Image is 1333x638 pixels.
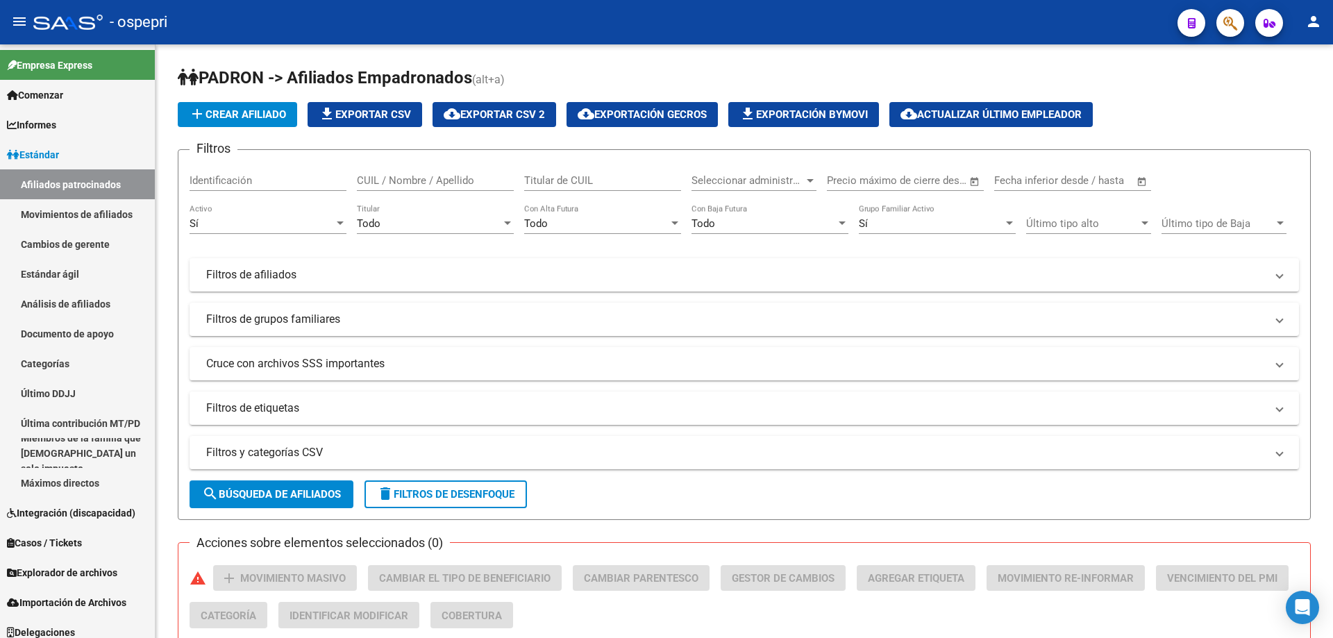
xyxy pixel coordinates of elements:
font: Todo [357,217,380,230]
font: Filtros de grupos familiares [206,312,340,326]
font: Acciones sobre elementos seleccionados (0) [196,535,443,550]
font: Actualizar último empleador [917,108,1082,121]
mat-icon: delete [377,485,394,502]
font: Filtros de afiliados [206,268,296,281]
font: Categorías [21,358,69,369]
font: Cambiar parentesco [584,572,698,585]
font: Filtros de desenfoque [394,488,514,501]
mat-icon: person [1305,13,1322,30]
font: PADRON -> Afiliados Empadronados [199,68,472,87]
font: Comenzar [18,90,63,101]
font: Cruce con archivos SSS importantes [206,357,385,370]
font: Explorador de archivos [17,567,117,578]
button: Agregar etiqueta [857,565,975,591]
button: Actualizar último empleador [889,102,1093,127]
font: Importación de Archivos [19,597,126,608]
font: Documento de apoyo [21,328,114,339]
font: Sí [859,217,868,230]
font: Exportar CSV 2 [460,108,545,121]
input: Fecha de finalización [900,174,967,187]
font: Movimiento masivo [240,572,346,585]
input: Fecha de finalización [1067,174,1134,187]
font: Exportar CSV [335,108,411,121]
font: Vencimiento del PMI [1167,572,1277,585]
input: Fecha de inicio [994,174,1055,187]
font: Movimiento Re-informar [998,572,1134,585]
font: Último tipo alto [1026,217,1099,230]
font: Movimientos de afiliados [21,209,133,220]
button: Búsqueda de afiliados [190,480,353,508]
mat-icon: cloud_download [444,106,460,122]
font: Exportación GECROS [594,108,707,121]
font: Último DDJJ [21,388,76,399]
mat-icon: cloud_download [578,106,594,122]
button: Cambiar parentesco [573,565,710,591]
font: Crear afiliado [206,108,286,121]
mat-expansion-panel-header: Cruce con archivos SSS importantes [190,347,1299,380]
font: Análisis de afiliados [21,299,110,310]
font: Informes [17,119,56,131]
mat-expansion-panel-header: Filtros de afiliados [190,258,1299,292]
font: Integración (discapacidad) [17,507,135,519]
button: Calendario abierto [1134,174,1150,190]
button: Gestor de cambios [721,565,846,591]
font: Cambios de gerente [21,239,110,250]
button: Movimiento Re-informar [987,565,1145,591]
mat-expansion-panel-header: Filtros de grupos familiares [190,303,1299,336]
font: Filtros y categorías CSV [206,446,323,459]
mat-icon: search [202,485,219,502]
button: Exportación GECROS [567,102,718,127]
font: Máximos directos [21,478,99,489]
font: - ospepri [110,13,167,31]
font: Empresa Express [17,60,92,71]
font: Cambiar el tipo de beneficiario [379,572,551,585]
button: Exportar CSV [308,102,422,127]
font: (alt+a) [472,73,505,86]
div: Abrir Intercom Messenger [1286,591,1319,624]
mat-icon: add [221,570,237,587]
button: Categoría [190,602,267,628]
mat-expansion-panel-header: Filtros de etiquetas [190,392,1299,425]
button: Cambiar el tipo de beneficiario [368,565,562,591]
mat-icon: file_download [739,106,756,122]
font: Exportación Bymovi [756,108,868,121]
mat-icon: menu [11,13,28,30]
mat-expansion-panel-header: Filtros y categorías CSV [190,436,1299,469]
input: Fecha de inicio [827,174,887,187]
font: Identificar Modificar [290,610,408,622]
font: Todo [524,217,548,230]
font: Miembros de la familia que [DEMOGRAPHIC_DATA] un solo impuesto [21,433,141,474]
button: Identificar Modificar [278,602,419,628]
font: Delegaciones [15,627,75,638]
font: Estándar [19,149,59,160]
font: Seleccionar administrador [691,174,814,187]
font: Todo [691,217,715,230]
mat-icon: file_download [319,106,335,122]
font: Filtros de etiquetas [206,401,299,414]
button: Exportación Bymovi [728,102,879,127]
font: Casos / Tickets [15,537,82,548]
button: Cobertura [430,602,513,628]
font: Último tipo de Baja [1162,217,1250,230]
mat-icon: cloud_download [900,106,917,122]
font: Afiliados patrocinados [21,179,121,190]
button: Calendario abierto [967,174,983,190]
font: Gestor de cambios [732,572,835,585]
button: Vencimiento del PMI [1156,565,1289,591]
mat-icon: warning [190,570,206,587]
font: Agregar etiqueta [868,572,964,585]
button: Crear afiliado [178,102,297,127]
font: Sí [190,217,199,230]
button: Filtros de desenfoque [364,480,527,508]
font: Filtros [196,141,230,156]
font: Categoría [201,610,256,622]
font: Cobertura [442,610,502,622]
font: Estándar ágil [21,269,79,280]
font: Última contribución MT/PD [21,418,140,429]
button: Exportar CSV 2 [433,102,556,127]
mat-icon: add [189,106,206,122]
font: Búsqueda de afiliados [219,488,341,501]
button: Movimiento masivo [213,565,357,591]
